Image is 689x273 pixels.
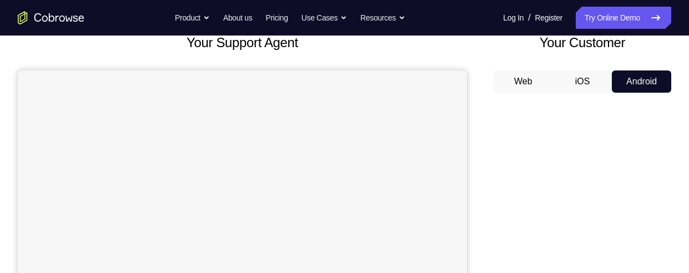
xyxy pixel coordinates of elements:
[175,7,210,29] button: Product
[503,7,524,29] a: Log In
[301,7,347,29] button: Use Cases
[494,33,671,53] h2: Your Customer
[576,7,671,29] a: Try Online Demo
[223,7,252,29] a: About us
[528,11,530,24] span: /
[18,33,467,53] h2: Your Support Agent
[18,11,84,24] a: Go to the home page
[494,70,553,93] button: Web
[265,7,288,29] a: Pricing
[612,70,671,93] button: Android
[535,7,562,29] a: Register
[360,7,405,29] button: Resources
[553,70,612,93] button: iOS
